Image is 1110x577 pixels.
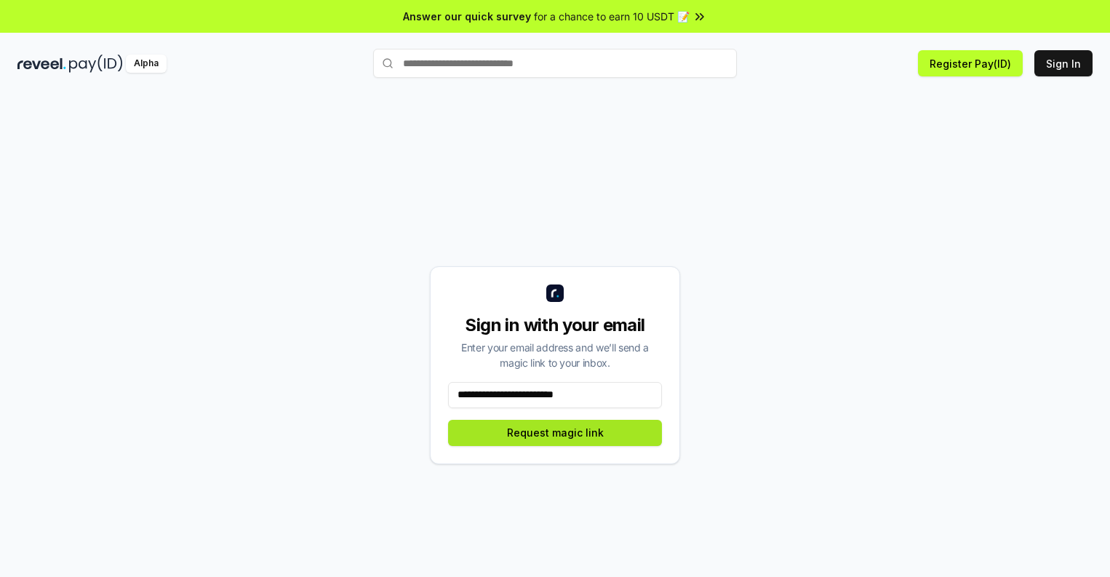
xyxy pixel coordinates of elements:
div: Sign in with your email [448,314,662,337]
button: Request magic link [448,420,662,446]
button: Register Pay(ID) [918,50,1023,76]
span: Answer our quick survey [403,9,531,24]
img: reveel_dark [17,55,66,73]
div: Enter your email address and we’ll send a magic link to your inbox. [448,340,662,370]
img: pay_id [69,55,123,73]
button: Sign In [1034,50,1093,76]
span: for a chance to earn 10 USDT 📝 [534,9,690,24]
div: Alpha [126,55,167,73]
img: logo_small [546,284,564,302]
